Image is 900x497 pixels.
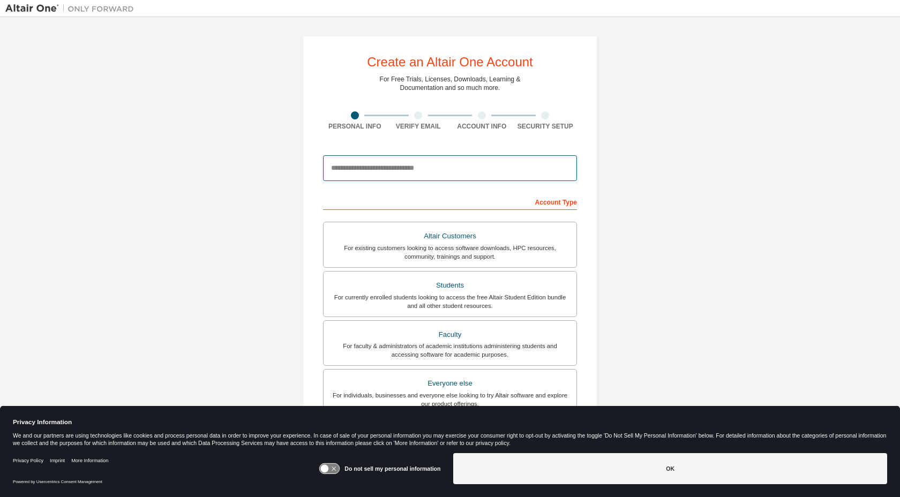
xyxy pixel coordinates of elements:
div: For currently enrolled students looking to access the free Altair Student Edition bundle and all ... [330,293,570,310]
div: For faculty & administrators of academic institutions administering students and accessing softwa... [330,342,570,359]
img: Altair One [5,3,139,14]
div: Faculty [330,327,570,342]
div: Verify Email [387,122,451,131]
div: Account Type [323,193,577,210]
div: Everyone else [330,376,570,391]
div: Students [330,278,570,293]
div: For individuals, businesses and everyone else looking to try Altair software and explore our prod... [330,391,570,408]
div: For existing customers looking to access software downloads, HPC resources, community, trainings ... [330,244,570,261]
div: Security Setup [514,122,577,131]
div: For Free Trials, Licenses, Downloads, Learning & Documentation and so much more. [380,75,521,92]
div: Altair Customers [330,229,570,244]
div: Personal Info [323,122,387,131]
div: Create an Altair One Account [367,56,533,69]
div: Account Info [450,122,514,131]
